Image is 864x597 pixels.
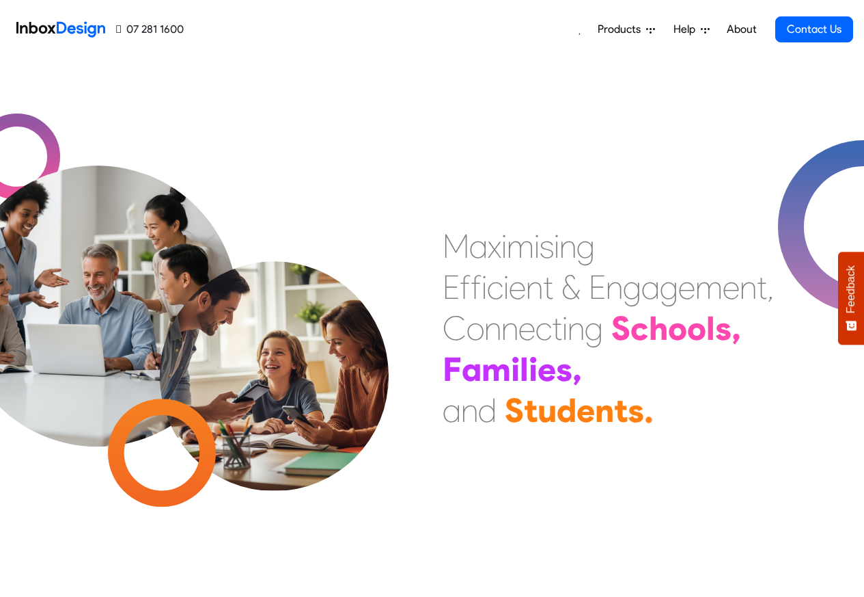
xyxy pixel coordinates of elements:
div: n [526,267,543,308]
div: a [462,349,482,390]
div: a [443,390,461,431]
div: s [556,349,572,390]
div: c [487,267,503,308]
a: Help [668,16,715,43]
div: S [505,390,524,431]
div: g [623,267,641,308]
div: t [524,390,538,431]
div: a [641,267,660,308]
div: o [668,308,687,349]
span: Products [598,21,646,38]
div: u [538,390,557,431]
div: e [509,267,526,308]
div: n [484,308,501,349]
div: n [740,267,757,308]
div: m [482,349,511,390]
div: , [572,349,582,390]
div: e [538,349,556,390]
div: i [534,226,540,267]
div: o [687,308,706,349]
div: n [595,390,614,431]
div: t [543,267,553,308]
div: E [443,267,460,308]
div: , [731,308,741,349]
div: i [482,267,487,308]
div: s [628,390,644,431]
div: n [568,308,585,349]
div: , [767,267,774,308]
div: o [466,308,484,349]
div: i [511,349,520,390]
div: M [443,226,469,267]
div: s [540,226,554,267]
div: i [529,349,538,390]
div: m [695,267,723,308]
div: S [611,308,630,349]
div: c [630,308,649,349]
div: s [715,308,731,349]
div: e [678,267,695,308]
div: a [469,226,488,267]
div: t [757,267,767,308]
div: . [644,390,654,432]
div: e [518,308,535,349]
div: c [535,308,552,349]
div: l [706,308,715,349]
span: Feedback [845,265,857,313]
div: n [461,390,478,431]
a: Products [592,16,660,43]
div: d [478,390,497,431]
div: g [660,267,678,308]
div: g [576,226,595,267]
a: About [723,16,760,43]
a: Contact Us [775,16,853,42]
div: d [557,390,576,431]
div: h [649,308,668,349]
div: & [561,267,581,308]
div: t [552,308,562,349]
div: E [589,267,606,308]
a: 07 281 1600 [116,21,184,38]
img: parents_with_child.png [131,204,417,491]
div: f [460,267,471,308]
div: t [614,390,628,431]
div: i [501,226,507,267]
div: x [488,226,501,267]
span: Help [673,21,701,38]
div: f [471,267,482,308]
div: e [723,267,740,308]
div: n [606,267,623,308]
div: C [443,308,466,349]
div: i [503,267,509,308]
div: i [562,308,568,349]
div: l [520,349,529,390]
div: n [559,226,576,267]
div: n [501,308,518,349]
button: Feedback - Show survey [838,252,864,345]
div: i [554,226,559,267]
div: g [585,308,603,349]
div: e [576,390,595,431]
div: Maximising Efficient & Engagement, Connecting Schools, Families, and Students. [443,226,774,431]
div: F [443,349,462,390]
div: m [507,226,534,267]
